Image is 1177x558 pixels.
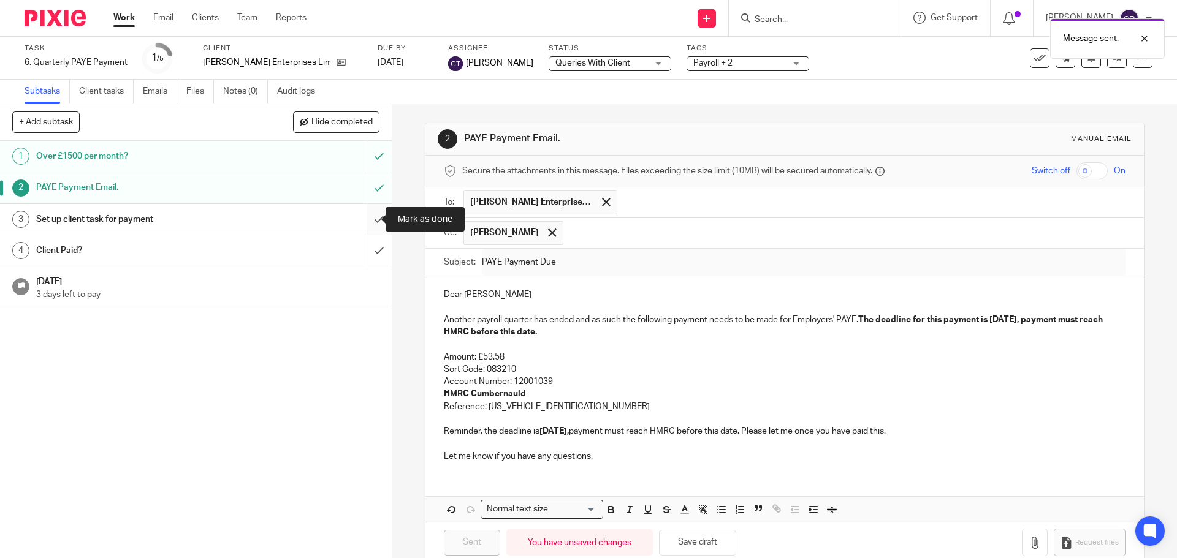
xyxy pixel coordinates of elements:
[1075,538,1119,548] span: Request files
[277,80,324,104] a: Audit logs
[464,132,811,145] h1: PAYE Payment Email.
[444,256,476,268] label: Subject:
[36,241,248,260] h1: Client Paid?
[444,401,1125,413] p: Reference: [US_VEHICLE_IDENTIFICATION_NUMBER]
[186,80,214,104] a: Files
[470,227,539,239] span: [PERSON_NAME]
[237,12,257,24] a: Team
[484,503,550,516] span: Normal text size
[444,375,1125,388] p: Account Number: 12001039
[1063,32,1119,45] p: Message sent.
[444,425,1125,437] p: Reminder, the deadline is payment must reach HMRC before this date. Please let me once you have p...
[1071,134,1132,144] div: Manual email
[448,43,533,53] label: Assignee
[506,529,653,556] div: You have unsaved changes
[1114,165,1126,177] span: On
[223,80,268,104] a: Notes (0)
[25,80,70,104] a: Subtasks
[444,288,1125,301] p: Dear [PERSON_NAME]
[444,314,1125,339] p: Another payroll quarter has ended and as such the following payment needs to be made for Employer...
[151,51,164,65] div: 1
[549,43,671,53] label: Status
[36,147,248,165] h1: Over £1500 per month?
[438,129,457,149] div: 2
[444,363,1125,375] p: Sort Code: 083210
[12,242,29,259] div: 4
[25,56,128,69] div: 6. Quarterly PAYE Payment
[192,12,219,24] a: Clients
[444,450,1125,462] p: Let me know if you have any questions.
[276,12,307,24] a: Reports
[693,59,733,67] span: Payroll + 2
[36,178,248,197] h1: PAYE Payment Email.
[143,80,177,104] a: Emails
[311,118,373,127] span: Hide completed
[539,427,569,435] strong: [DATE],
[1032,165,1070,177] span: Switch off
[153,12,173,24] a: Email
[203,56,330,69] p: [PERSON_NAME] Enterprises Limited
[481,500,603,519] div: Search for option
[378,58,403,67] span: [DATE]
[444,351,1125,363] p: Amount: £53.58
[555,59,630,67] span: Queries With Client
[12,211,29,228] div: 3
[36,288,379,301] p: 3 days left to pay
[444,390,526,398] strong: HMRC Cumbernauld
[444,227,457,239] label: Cc:
[12,111,80,132] button: + Add subtask
[203,43,362,53] label: Client
[25,43,128,53] label: Task
[466,57,533,69] span: [PERSON_NAME]
[448,56,463,71] img: svg%3E
[113,12,135,24] a: Work
[444,196,457,208] label: To:
[36,273,379,288] h1: [DATE]
[1054,529,1125,556] button: Request files
[462,165,872,177] span: Secure the attachments in this message. Files exceeding the size limit (10MB) will be secured aut...
[1119,9,1139,28] img: svg%3E
[12,148,29,165] div: 1
[157,55,164,62] small: /5
[552,503,596,516] input: Search for option
[79,80,134,104] a: Client tasks
[470,196,593,208] span: [PERSON_NAME] Enterprises Limited
[25,10,86,26] img: Pixie
[293,111,379,132] button: Hide completed
[378,43,433,53] label: Due by
[659,530,736,556] button: Save draft
[12,179,29,197] div: 2
[444,530,500,556] input: Sent
[36,210,248,228] h1: Set up client task for payment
